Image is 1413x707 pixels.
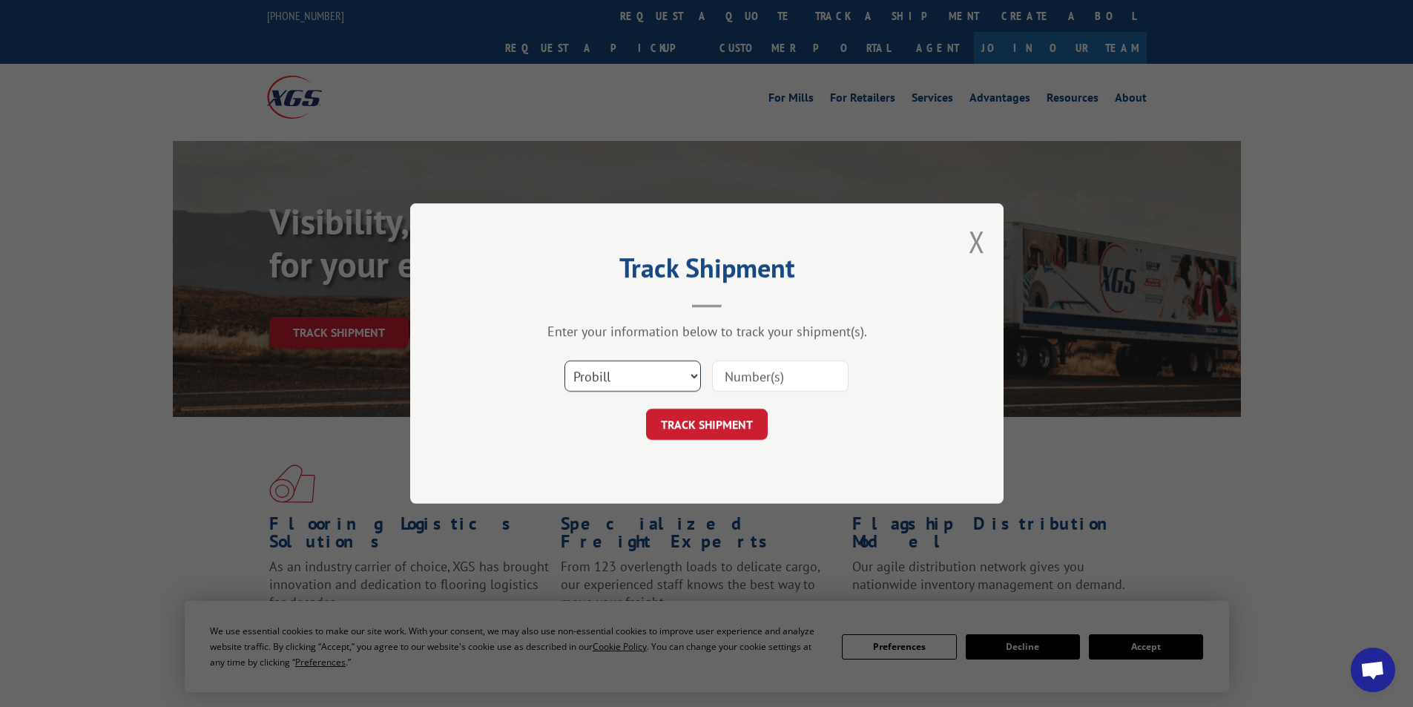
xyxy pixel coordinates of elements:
h2: Track Shipment [484,257,929,286]
div: Open chat [1351,648,1395,692]
div: Enter your information below to track your shipment(s). [484,323,929,340]
input: Number(s) [712,361,849,392]
button: TRACK SHIPMENT [646,409,768,440]
button: Close modal [969,222,985,261]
